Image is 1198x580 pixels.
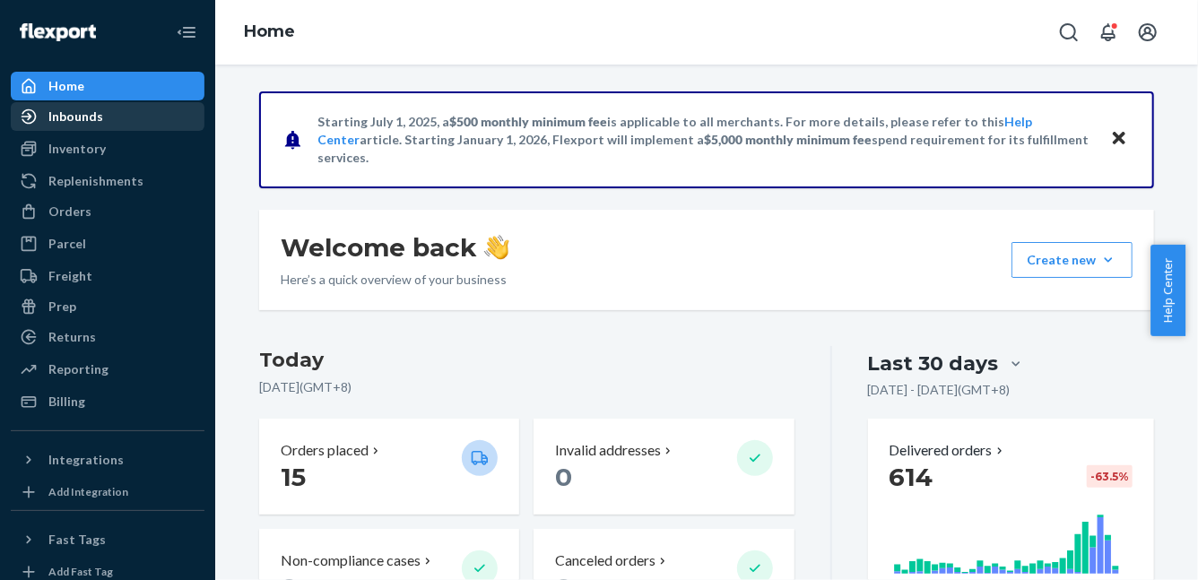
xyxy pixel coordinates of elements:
[259,378,794,396] p: [DATE] ( GMT+8 )
[484,235,509,260] img: hand-wave emoji
[11,355,204,384] a: Reporting
[48,298,76,316] div: Prep
[48,484,128,499] div: Add Integration
[1130,14,1166,50] button: Open account menu
[555,440,661,461] p: Invalid addresses
[868,350,999,377] div: Last 30 days
[48,203,91,221] div: Orders
[20,23,96,41] img: Flexport logo
[11,481,204,503] a: Add Integration
[11,197,204,226] a: Orders
[11,134,204,163] a: Inventory
[317,113,1093,167] p: Starting July 1, 2025, a is applicable to all merchants. For more details, please refer to this a...
[48,451,124,469] div: Integrations
[281,231,509,264] h1: Welcome back
[281,462,306,492] span: 15
[281,440,369,461] p: Orders placed
[1090,14,1126,50] button: Open notifications
[230,6,309,58] ol: breadcrumbs
[48,360,109,378] div: Reporting
[534,419,794,515] button: Invalid addresses 0
[48,172,143,190] div: Replenishments
[890,440,1007,461] button: Delivered orders
[169,14,204,50] button: Close Navigation
[259,419,519,515] button: Orders placed 15
[555,462,572,492] span: 0
[281,550,421,571] p: Non-compliance cases
[48,564,113,579] div: Add Fast Tag
[11,323,204,351] a: Returns
[48,328,96,346] div: Returns
[48,531,106,549] div: Fast Tags
[449,114,607,129] span: $500 monthly minimum fee
[11,446,204,474] button: Integrations
[555,550,655,571] p: Canceled orders
[11,167,204,195] a: Replenishments
[1087,465,1133,488] div: -63.5 %
[11,525,204,554] button: Fast Tags
[11,102,204,131] a: Inbounds
[48,77,84,95] div: Home
[1051,14,1087,50] button: Open Search Box
[11,262,204,290] a: Freight
[48,393,85,411] div: Billing
[11,72,204,100] a: Home
[48,140,106,158] div: Inventory
[244,22,295,41] a: Home
[259,346,794,375] h3: Today
[11,387,204,416] a: Billing
[704,132,872,147] span: $5,000 monthly minimum fee
[48,235,86,253] div: Parcel
[11,292,204,321] a: Prep
[281,271,509,289] p: Here’s a quick overview of your business
[890,462,933,492] span: 614
[1011,242,1133,278] button: Create new
[48,108,103,126] div: Inbounds
[48,267,92,285] div: Freight
[11,229,204,258] a: Parcel
[1107,126,1131,152] button: Close
[1150,245,1185,336] button: Help Center
[868,381,1011,399] p: [DATE] - [DATE] ( GMT+8 )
